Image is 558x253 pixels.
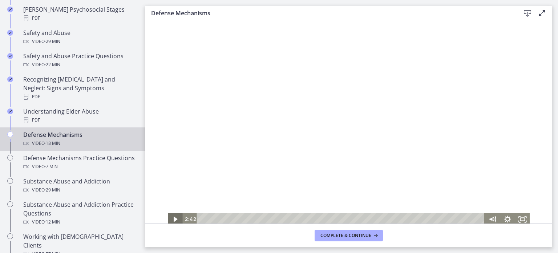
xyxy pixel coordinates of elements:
span: Complete & continue [320,233,371,238]
span: · 18 min [45,139,60,148]
i: Completed [7,30,13,36]
button: Show settings menu [355,192,370,205]
button: Complete & continue [315,230,383,241]
div: Defense Mechanisms [23,130,137,148]
button: Fullscreen [370,192,385,205]
div: Video [23,60,137,69]
div: Safety and Abuse Practice Questions [23,52,137,69]
div: Video [23,218,137,226]
span: · 12 min [45,218,60,226]
div: PDF [23,92,137,101]
div: PDF [23,14,137,23]
div: [PERSON_NAME] Psychosocial Stages [23,5,137,23]
div: Video [23,139,137,148]
div: Substance Abuse and Addiction Practice Questions [23,200,137,226]
div: Substance Abuse and Addiction [23,177,137,194]
i: Completed [7,76,13,82]
span: · 29 min [45,186,60,194]
div: Video [23,37,137,46]
i: Completed [7,108,13,114]
div: Recognizing [MEDICAL_DATA] and Neglect: Signs and Symptoms [23,75,137,101]
button: Mute [340,192,355,205]
div: Video [23,162,137,171]
div: PDF [23,116,137,124]
i: Completed [7,7,13,12]
span: · 22 min [45,60,60,69]
i: Completed [7,53,13,59]
h3: Defense Mechanisms [151,9,509,17]
iframe: Video Lesson [145,21,552,226]
div: Video [23,186,137,194]
span: · 7 min [45,162,58,171]
div: Defense Mechanisms Practice Questions [23,154,137,171]
div: Safety and Abuse [23,28,137,46]
div: Understanding Elder Abuse [23,107,137,124]
span: · 29 min [45,37,60,46]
